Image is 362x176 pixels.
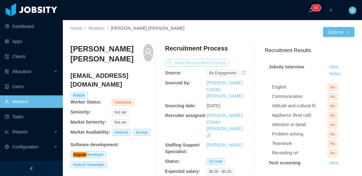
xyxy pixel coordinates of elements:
span: No [328,112,337,119]
span: / [85,26,86,31]
a: icon: userWorkers [5,95,58,108]
a: icon: profileTasks [5,110,58,123]
span: America [112,129,131,136]
a: icon: robotUsers [5,80,58,93]
i: icon: plus [329,8,333,12]
span: Allocation [12,69,31,74]
div: English [272,84,328,90]
div: Communication [272,93,328,100]
a: icon: pie-chartDashboard [5,20,58,33]
button: Notes [327,70,343,78]
b: Expected salary: [165,169,200,174]
span: No [328,131,337,138]
div: Attention to detail [272,121,328,128]
h4: [EMAIL_ADDRESS][DOMAIN_NAME] [70,71,153,89]
span: On hold [206,158,225,165]
span: S [351,7,354,14]
em: Angular [73,152,86,157]
span: / [107,26,108,31]
a: View [327,160,341,165]
strong: Tech screening [269,160,301,165]
a: Home [70,26,82,31]
a: View [327,64,341,69]
span: Reports [12,129,28,134]
div: Attitude and cultural fit [272,103,328,109]
b: Worker Status: [70,99,101,104]
span: NodeJS Developer [70,161,107,168]
i: icon: edit [206,133,211,137]
button: Notes [327,166,343,174]
strong: Jobsity interview [269,64,304,69]
span: Configuration [12,144,38,149]
a: icon: exportView Recruitment Process [165,60,228,65]
i: icon: history [241,71,246,75]
h3: Recruitment Results [265,46,354,54]
p: 6 [314,5,316,11]
div: Problem solving [272,131,328,137]
a: [PERSON_NAME] [206,142,243,147]
i: icon: setting [5,145,9,149]
button: icon: exportView Recruitment Process [165,59,228,67]
b: Seniority: [70,109,91,115]
i: icon: line-chart [5,130,9,134]
span: Candidate [112,99,134,106]
span: [PERSON_NAME] [PERSON_NAME] [111,26,184,31]
a: Workers [88,26,105,31]
span: $0.00 - $0.00 [206,168,234,175]
span: No [328,84,337,91]
span: No [328,121,337,128]
b: Status: [165,159,180,164]
p: 3 [316,5,318,11]
span: Europe [133,129,151,136]
b: Staffing Support Specialist: [165,142,200,154]
span: Not set [112,109,129,116]
b: Sourcing date: [165,103,196,108]
a: icon: appstoreApps [5,35,58,48]
a: [PERSON_NAME] Cóndor [PERSON_NAME] [206,113,243,131]
b: Software development : [70,142,119,147]
span: No [328,93,337,100]
b: Recruiter assigned: [165,113,206,118]
i: icon: bell [309,8,313,12]
h4: Recruitment Process [165,44,228,53]
span: No [328,103,337,109]
div: Recording url [272,150,328,156]
sup: 63 [311,5,321,11]
i: icon: solution [5,69,9,74]
button: Optionsicon: down [323,27,354,37]
b: Source: [165,70,181,75]
div: Teamwork [272,140,328,147]
a: [PERSON_NAME] Cóndor [PERSON_NAME] [206,80,243,99]
b: Sourced by: [165,80,190,85]
span: Billable [70,92,88,99]
span: re engagement [206,70,239,77]
div: Appliance (final call) [272,112,328,119]
span: No [328,150,337,157]
span: Not set [112,119,129,126]
span: No [328,140,337,147]
h3: [PERSON_NAME] [PERSON_NAME] [70,44,143,64]
a: icon: auditClients [5,50,58,63]
b: Market Availability: [70,130,110,135]
b: Market Seniority: [70,120,106,125]
span: Developer [70,151,106,158]
span: [DATE] [206,103,220,108]
i: icon: user [144,48,153,57]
